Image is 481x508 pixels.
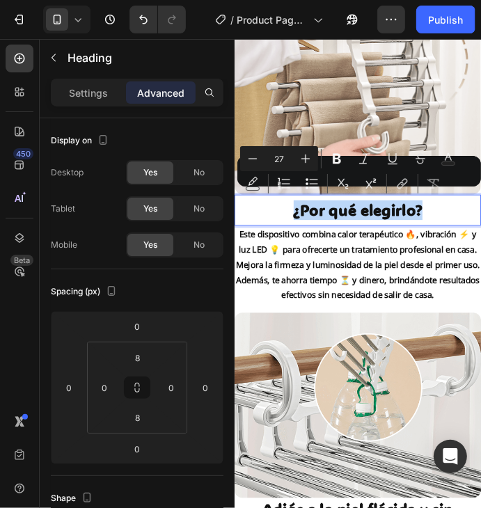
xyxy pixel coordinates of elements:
div: 450 [13,148,33,159]
div: Mobile [51,239,77,251]
span: Yes [143,239,157,251]
div: Open Intercom Messenger [434,440,467,473]
p: Settings [69,86,108,100]
input: 0px [161,377,182,398]
div: Spacing (px) [51,283,120,301]
div: Display on [51,132,111,150]
p: Advanced [137,86,184,100]
span: / [230,13,234,27]
div: Publish [428,13,463,27]
input: 0 [195,377,216,398]
input: s [124,407,152,428]
div: Shape [51,489,95,508]
div: Tablet [51,203,75,215]
div: Undo/Redo [129,6,186,33]
input: 0 [123,438,151,459]
span: No [194,239,205,251]
input: 0px [94,377,115,398]
span: No [194,203,205,215]
span: Yes [143,166,157,179]
input: 0 [58,377,79,398]
div: Editor contextual toolbar [237,156,481,186]
p: Heading [68,49,218,66]
button: Publish [416,6,475,33]
iframe: Design area [235,39,481,508]
span: Yes [143,203,157,215]
div: Desktop [51,166,84,179]
div: Beta [10,255,33,266]
p: ¿Por qué elegirlo? [1,200,303,224]
input: s [124,347,152,368]
span: No [194,166,205,179]
input: 0 [123,316,151,337]
span: Product Page - [DATE] 15:39:23 [237,13,308,27]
